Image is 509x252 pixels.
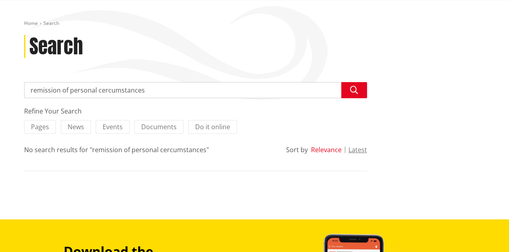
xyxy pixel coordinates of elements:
div: Refine Your Search [24,106,367,116]
span: News [68,122,84,131]
nav: breadcrumb [24,20,485,27]
input: Search input [24,82,367,98]
span: Search [43,20,59,27]
div: No search results for "remission of personal cercumstances" [24,145,209,155]
span: Pages [31,122,49,131]
a: Home [24,20,38,27]
button: Relevance [311,146,342,153]
span: Documents [141,122,177,131]
span: Events [103,122,123,131]
h1: Search [29,35,83,58]
button: Latest [348,146,367,153]
span: Do it online [195,122,230,131]
iframe: Messenger Launcher [472,218,501,247]
div: Sort by [286,145,308,155]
